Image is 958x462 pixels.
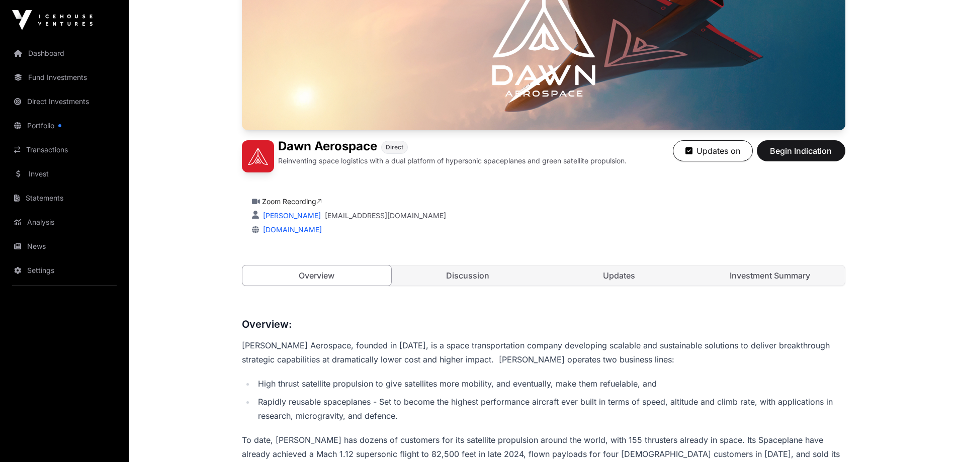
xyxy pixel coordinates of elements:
[386,143,403,151] span: Direct
[242,140,274,172] img: Dawn Aerospace
[242,265,845,286] nav: Tabs
[8,259,121,282] a: Settings
[8,211,121,233] a: Analysis
[8,187,121,209] a: Statements
[757,150,845,160] a: Begin Indication
[695,265,845,286] a: Investment Summary
[545,265,694,286] a: Updates
[242,265,392,286] a: Overview
[8,90,121,113] a: Direct Investments
[278,140,377,154] h1: Dawn Aerospace
[908,414,958,462] iframe: Chat Widget
[8,235,121,257] a: News
[255,377,845,391] li: High thrust satellite propulsion to give satellites more mobility, and eventually, make them refu...
[261,211,321,220] a: [PERSON_NAME]
[259,225,322,234] a: [DOMAIN_NAME]
[8,163,121,185] a: Invest
[12,10,93,30] img: Icehouse Ventures Logo
[262,197,322,206] a: Zoom Recording
[8,66,121,88] a: Fund Investments
[8,42,121,64] a: Dashboard
[242,338,845,366] p: [PERSON_NAME] Aerospace, founded in [DATE], is a space transportation company developing scalable...
[8,115,121,137] a: Portfolio
[242,316,845,332] h3: Overview:
[8,139,121,161] a: Transactions
[278,156,627,166] p: Reinventing space logistics with a dual platform of hypersonic spaceplanes and green satellite pr...
[673,140,753,161] button: Updates on
[757,140,845,161] button: Begin Indication
[325,211,446,221] a: [EMAIL_ADDRESS][DOMAIN_NAME]
[255,395,845,423] li: Rapidly reusable spaceplanes - Set to become the highest performance aircraft ever built in terms...
[393,265,543,286] a: Discussion
[769,145,833,157] span: Begin Indication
